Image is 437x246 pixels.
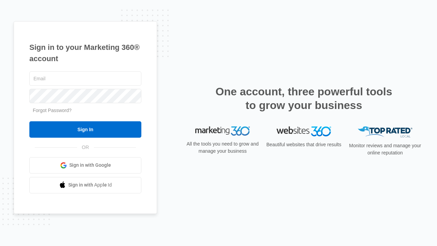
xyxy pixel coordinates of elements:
[29,121,141,138] input: Sign In
[33,108,72,113] a: Forgot Password?
[77,144,94,151] span: OR
[29,42,141,64] h1: Sign in to your Marketing 360® account
[68,181,112,189] span: Sign in with Apple Id
[69,162,111,169] span: Sign in with Google
[277,126,331,136] img: Websites 360
[266,141,342,148] p: Beautiful websites that drive results
[358,126,412,138] img: Top Rated Local
[29,157,141,174] a: Sign in with Google
[213,85,394,112] h2: One account, three powerful tools to grow your business
[347,142,423,156] p: Monitor reviews and manage your online reputation
[184,140,261,155] p: All the tools you need to grow and manage your business
[29,177,141,193] a: Sign in with Apple Id
[195,126,250,136] img: Marketing 360
[29,71,141,86] input: Email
